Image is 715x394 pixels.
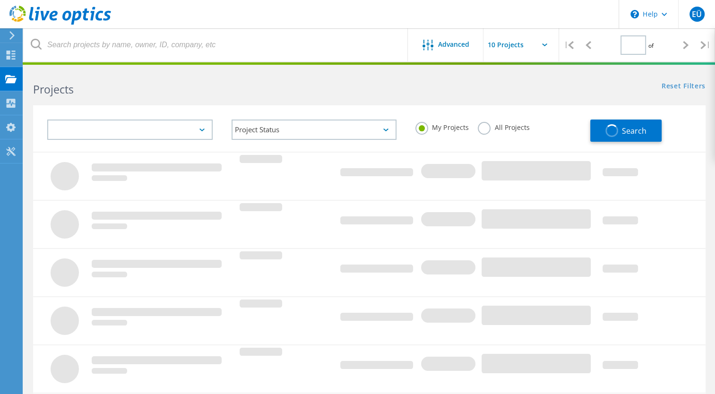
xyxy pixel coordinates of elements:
[9,20,111,26] a: Live Optics Dashboard
[648,42,654,50] span: of
[559,28,578,62] div: |
[696,28,715,62] div: |
[438,41,469,48] span: Advanced
[33,82,74,97] b: Projects
[662,83,706,91] a: Reset Filters
[478,122,529,131] label: All Projects
[415,122,468,131] label: My Projects
[590,120,662,142] button: Search
[232,120,397,140] div: Project Status
[692,10,702,18] span: EÜ
[630,10,639,18] svg: \n
[622,126,646,136] span: Search
[24,28,408,61] input: Search projects by name, owner, ID, company, etc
